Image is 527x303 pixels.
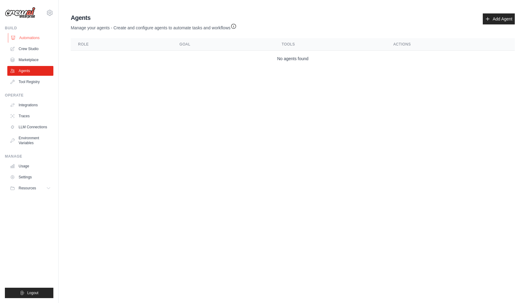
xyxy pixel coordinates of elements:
[7,122,53,132] a: LLM Connections
[386,38,515,51] th: Actions
[7,55,53,65] a: Marketplace
[19,186,36,191] span: Resources
[7,111,53,121] a: Traces
[7,172,53,182] a: Settings
[7,161,53,171] a: Usage
[5,288,53,298] button: Logout
[172,38,274,51] th: Goal
[71,51,515,67] td: No agents found
[71,22,237,31] p: Manage your agents - Create and configure agents to automate tasks and workflows
[7,44,53,54] a: Crew Studio
[483,13,515,24] a: Add Agent
[5,93,53,98] div: Operate
[27,290,38,295] span: Logout
[5,26,53,31] div: Build
[7,77,53,87] a: Tool Registry
[8,33,54,43] a: Automations
[7,133,53,148] a: Environment Variables
[71,13,237,22] h2: Agents
[5,154,53,159] div: Manage
[7,66,53,76] a: Agents
[274,38,386,51] th: Tools
[5,7,35,19] img: Logo
[71,38,172,51] th: Role
[7,183,53,193] button: Resources
[7,100,53,110] a: Integrations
